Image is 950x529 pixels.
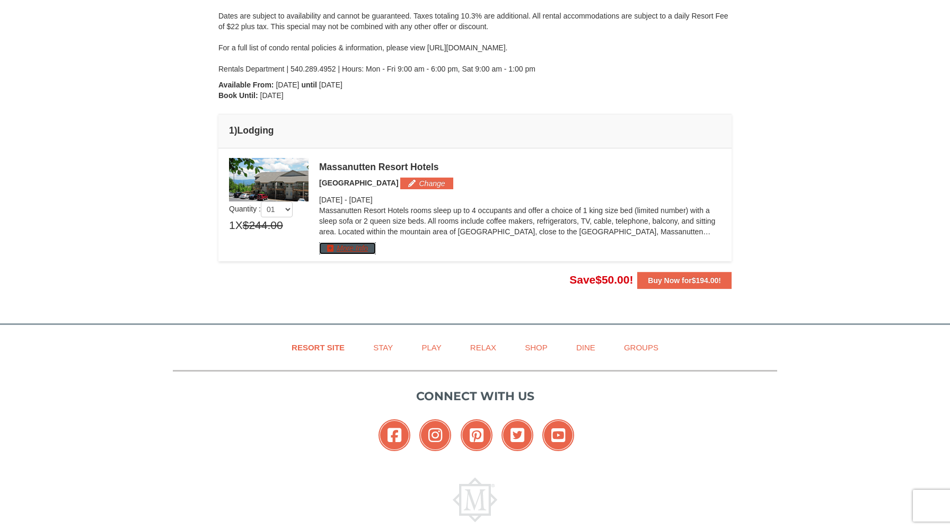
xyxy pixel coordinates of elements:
[360,336,406,359] a: Stay
[229,217,235,233] span: 1
[453,478,497,522] img: Massanutten Resort Logo
[563,336,609,359] a: Dine
[218,81,274,89] strong: Available From:
[301,81,317,89] strong: until
[512,336,561,359] a: Shop
[235,217,243,233] span: X
[278,336,358,359] a: Resort Site
[569,274,633,286] span: Save !
[260,91,284,100] span: [DATE]
[692,276,719,285] span: $194.00
[229,125,721,136] h4: 1 Lodging
[345,196,347,204] span: -
[243,217,283,233] span: $244.00
[319,242,376,254] button: More Info
[611,336,672,359] a: Groups
[637,272,732,289] button: Buy Now for$194.00!
[229,205,293,213] span: Quantity :
[457,336,509,359] a: Relax
[408,336,454,359] a: Play
[229,158,309,201] img: 19219026-1-e3b4ac8e.jpg
[276,81,299,89] span: [DATE]
[400,178,453,189] button: Change
[595,274,629,286] span: $50.00
[218,91,258,100] strong: Book Until:
[648,276,721,285] strong: Buy Now for !
[349,196,373,204] span: [DATE]
[319,81,342,89] span: [DATE]
[319,196,342,204] span: [DATE]
[319,162,721,172] div: Massanutten Resort Hotels
[234,125,237,136] span: )
[319,179,399,187] span: [GEOGRAPHIC_DATA]
[319,205,721,237] p: Massanutten Resort Hotels rooms sleep up to 4 occupants and offer a choice of 1 king size bed (li...
[173,387,777,405] p: Connect with us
